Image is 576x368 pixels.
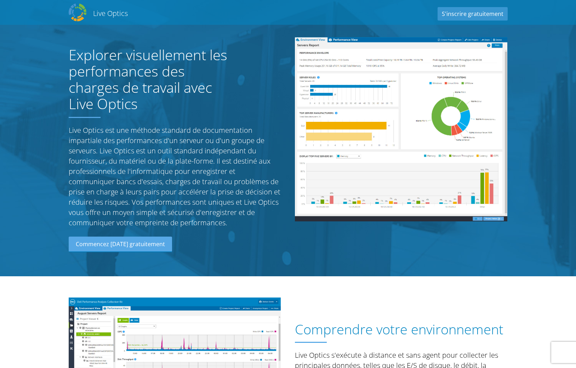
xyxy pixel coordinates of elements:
p: Live Optics est une méthode standard de documentation impartiale des performances d'un serveur ou... [69,125,281,228]
a: S'inscrire gratuitement [438,7,508,21]
img: Dell Dpack [69,4,86,21]
h1: Comprendre votre environnement [295,322,504,337]
h1: Explorer visuellement les performances des charges de travail avec Live Optics [69,47,228,112]
a: Commencez [DATE] gratuitement [69,237,172,252]
h2: Live Optics [93,9,128,18]
img: Server Report [295,37,507,221]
